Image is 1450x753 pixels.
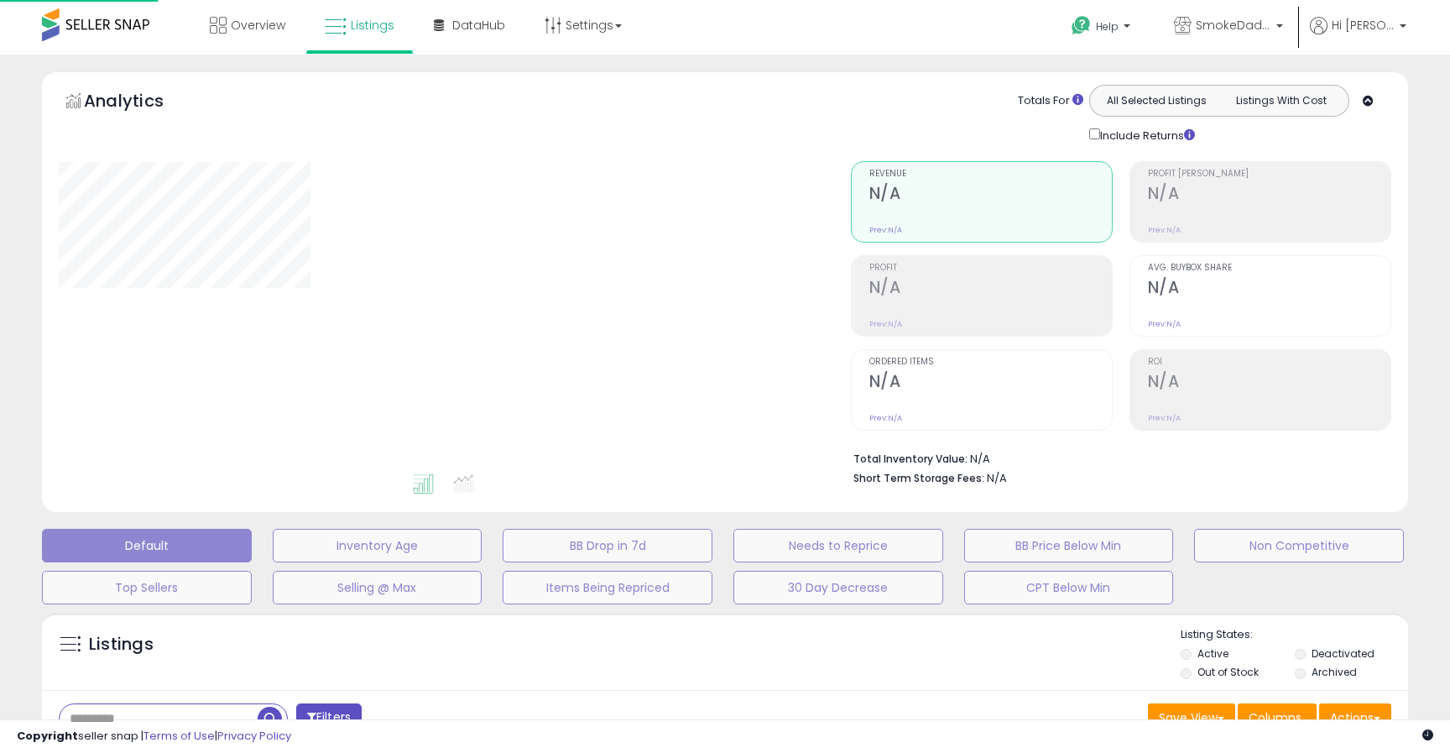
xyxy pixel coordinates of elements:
[503,571,712,604] button: Items Being Repriced
[17,728,78,744] strong: Copyright
[869,170,1112,179] span: Revenue
[853,471,984,485] b: Short Term Storage Fees:
[84,89,196,117] h5: Analytics
[1148,372,1390,395] h2: N/A
[1148,184,1390,207] h2: N/A
[869,278,1112,301] h2: N/A
[869,319,902,329] small: Prev: N/A
[1148,170,1390,179] span: Profit [PERSON_NAME]
[853,447,1379,468] li: N/A
[987,470,1007,486] span: N/A
[42,571,252,604] button: Top Sellers
[1148,358,1390,367] span: ROI
[869,225,902,235] small: Prev: N/A
[869,184,1112,207] h2: N/A
[17,729,291,745] div: seller snap | |
[1148,278,1390,301] h2: N/A
[733,529,943,562] button: Needs to Reprice
[273,529,482,562] button: Inventory Age
[503,529,712,562] button: BB Drop in 7d
[1196,17,1271,34] span: SmokeDaddy LLC
[869,264,1112,273] span: Profit
[964,529,1174,562] button: BB Price Below Min
[964,571,1174,604] button: CPT Below Min
[1058,3,1147,55] a: Help
[853,452,968,466] b: Total Inventory Value:
[452,17,505,34] span: DataHub
[869,372,1112,395] h2: N/A
[1148,225,1181,235] small: Prev: N/A
[1332,17,1395,34] span: Hi [PERSON_NAME]
[1071,15,1092,36] i: Get Help
[869,413,902,423] small: Prev: N/A
[1218,90,1343,112] button: Listings With Cost
[42,529,252,562] button: Default
[869,358,1112,367] span: Ordered Items
[1194,529,1404,562] button: Non Competitive
[1310,17,1406,55] a: Hi [PERSON_NAME]
[351,17,394,34] span: Listings
[1094,90,1219,112] button: All Selected Listings
[733,571,943,604] button: 30 Day Decrease
[1096,19,1119,34] span: Help
[1148,264,1390,273] span: Avg. Buybox Share
[1077,125,1215,144] div: Include Returns
[273,571,482,604] button: Selling @ Max
[1148,413,1181,423] small: Prev: N/A
[1148,319,1181,329] small: Prev: N/A
[231,17,285,34] span: Overview
[1018,93,1083,109] div: Totals For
